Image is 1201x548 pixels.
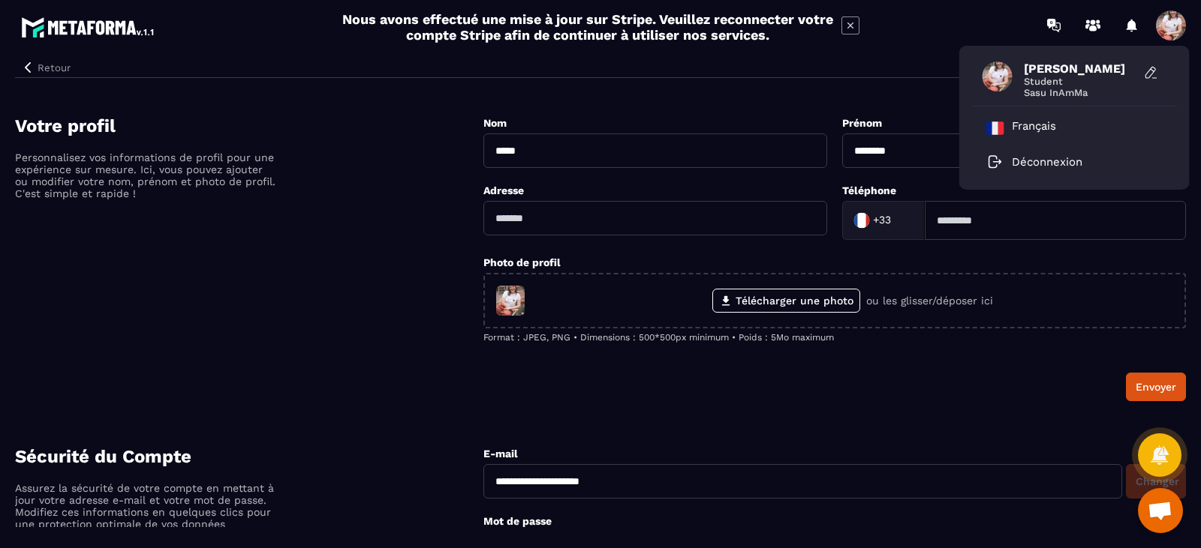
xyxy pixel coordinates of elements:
[842,201,925,240] div: Search for option
[483,515,552,527] label: Mot de passe
[1126,373,1186,401] button: Envoyer
[15,446,483,467] h4: Sécurité du Compte
[21,13,156,40] img: logo
[866,295,993,307] p: ou les glisser/déposer ici
[1012,119,1056,137] p: Français
[15,151,278,199] p: Personnalisez vos informations de profil pour une expérience sur mesure. Ici, vous pouvez ajouter...
[847,205,877,235] img: Country Flag
[483,332,1186,343] p: Format : JPEG, PNG • Dimensions : 500*500px minimum • Poids : 5Mo maximum
[1138,488,1183,533] a: Ouvrir le chat
[15,58,77,77] button: Retour
[483,117,507,129] label: Nom
[842,184,896,196] label: Téléphone
[15,115,483,136] h4: Votre profil
[873,213,891,228] span: +33
[342,11,834,43] h2: Nous avons effectué une mise à jour sur Stripe. Veuillez reconnecter votre compte Stripe afin de ...
[483,256,561,268] label: Photo de profil
[1024,61,1136,76] span: [PERSON_NAME]
[1012,155,1082,169] p: Déconnexion
[842,117,882,129] label: Prénom
[894,209,909,232] input: Search for option
[1024,87,1136,98] span: Sasu InAmMa
[15,482,278,542] p: Assurez la sécurité de votre compte en mettant à jour votre adresse e-mail et votre mot de passe....
[483,448,518,460] label: E-mail
[483,184,524,196] label: Adresse
[1024,76,1136,87] span: Student
[712,289,860,313] label: Télécharger une photo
